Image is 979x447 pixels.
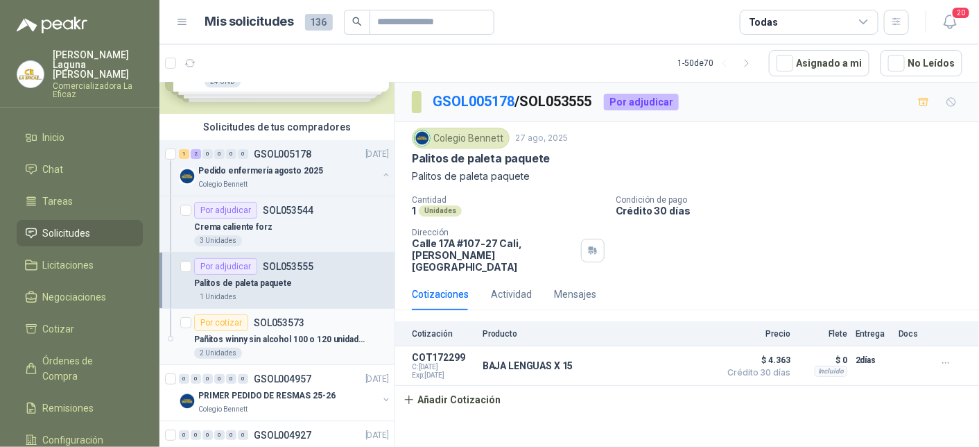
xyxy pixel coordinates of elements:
div: 0 [202,374,213,384]
img: Company Logo [179,168,196,185]
span: Cotizar [43,321,75,337]
a: Remisiones [17,395,143,421]
div: 0 [214,149,225,159]
a: Inicio [17,124,143,151]
p: [DATE] [365,429,389,442]
a: Cotizar [17,316,143,342]
p: BAJA LENGUAS X 15 [483,360,573,371]
a: Tareas [17,188,143,214]
div: 0 [214,374,225,384]
p: GSOL004957 [254,374,311,384]
p: [DATE] [365,148,389,161]
p: 1 [412,205,416,217]
div: Solicitudes de tus compradores [159,114,395,140]
p: Pañitos winny sin alcohol 100 o 120 unidades [194,333,367,346]
p: Condición de pago [616,195,973,205]
p: Cantidad [412,195,605,205]
div: Por adjudicar [194,202,257,219]
a: Órdenes de Compra [17,348,143,389]
p: 27 ago, 2025 [515,132,568,145]
p: Crédito 30 días [616,205,973,217]
div: Unidades [419,205,462,217]
span: $ 4.363 [721,352,790,369]
button: Añadir Cotización [395,386,509,414]
div: 0 [202,149,213,159]
a: Por adjudicarSOL053555Palitos de paleta paquete1 Unidades [159,253,395,309]
a: 1 2 0 0 0 0 GSOL005178[DATE] Company LogoPedido enfermería agosto 2025Colegio Bennett [179,146,392,190]
div: Por adjudicar [194,258,257,275]
img: Company Logo [415,130,430,146]
div: 2 [191,149,201,159]
h1: Mis solicitudes [205,12,294,32]
div: 1 - 50 de 70 [677,52,758,74]
button: 20 [937,10,962,35]
p: SOL053573 [254,318,304,328]
span: search [352,17,362,26]
div: 0 [238,149,248,159]
a: GSOL005178 [433,93,514,110]
div: 0 [191,374,201,384]
p: Palitos de paleta paquete [194,277,292,290]
a: Por cotizarSOL053573Pañitos winny sin alcohol 100 o 120 unidades2 Unidades [159,309,395,365]
div: Por adjudicar [604,94,679,110]
img: Company Logo [179,393,196,410]
div: 0 [202,430,213,440]
div: 0 [191,430,201,440]
div: 0 [179,374,189,384]
p: Dirección [412,228,575,237]
p: / SOL053555 [433,91,593,112]
span: Inicio [43,130,65,145]
p: [PERSON_NAME] Laguna [PERSON_NAME] [53,50,143,79]
div: Colegio Bennett [412,128,510,149]
div: 0 [214,430,225,440]
span: 136 [305,14,333,31]
p: Flete [799,329,847,339]
a: 0 0 0 0 0 0 GSOL004957[DATE] Company LogoPRIMER PEDIDO DE RESMAS 25-26Colegio Bennett [179,371,392,415]
p: SOL053544 [263,205,313,215]
a: Licitaciones [17,252,143,278]
span: 20 [951,6,971,19]
div: Actividad [491,287,532,302]
p: Producto [483,329,713,339]
a: Solicitudes [17,220,143,246]
div: 3 Unidades [194,235,242,246]
span: Negociaciones [43,289,107,305]
span: Crédito 30 días [721,369,790,377]
p: Entrega [856,329,890,339]
div: 2 Unidades [194,348,242,359]
button: No Leídos [881,50,962,76]
div: 0 [238,430,248,440]
p: PRIMER PEDIDO DE RESMAS 25-26 [198,389,336,403]
a: Chat [17,156,143,183]
p: Comercializadora La Eficaz [53,82,143,99]
p: Pedido enfermería agosto 2025 [198,165,323,178]
p: GSOL004927 [254,430,311,440]
div: Incluido [815,366,847,377]
span: Chat [43,162,64,177]
p: $ 0 [799,352,847,369]
p: Colegio Bennett [198,404,248,415]
img: Logo peakr [17,17,87,33]
p: Crema caliente forz [194,221,272,234]
div: Mensajes [554,287,596,302]
div: 1 Unidades [194,292,242,303]
p: Colegio Bennett [198,179,248,190]
p: Docs [899,329,926,339]
div: 0 [226,149,236,159]
p: Precio [721,329,790,339]
div: 1 [179,149,189,159]
div: Cotizaciones [412,287,469,302]
div: 0 [238,374,248,384]
p: Palitos de paleta paquete [412,151,551,166]
span: Licitaciones [43,258,94,273]
img: Company Logo [17,61,44,87]
p: 2 días [856,352,890,369]
p: Calle 17A #107-27 Cali , [PERSON_NAME][GEOGRAPHIC_DATA] [412,237,575,273]
span: C: [DATE] [412,363,474,371]
span: Remisiones [43,400,94,416]
div: Por cotizar [194,314,248,331]
p: GSOL005178 [254,149,311,159]
div: 0 [226,430,236,440]
span: Exp: [DATE] [412,371,474,380]
div: 0 [179,430,189,440]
